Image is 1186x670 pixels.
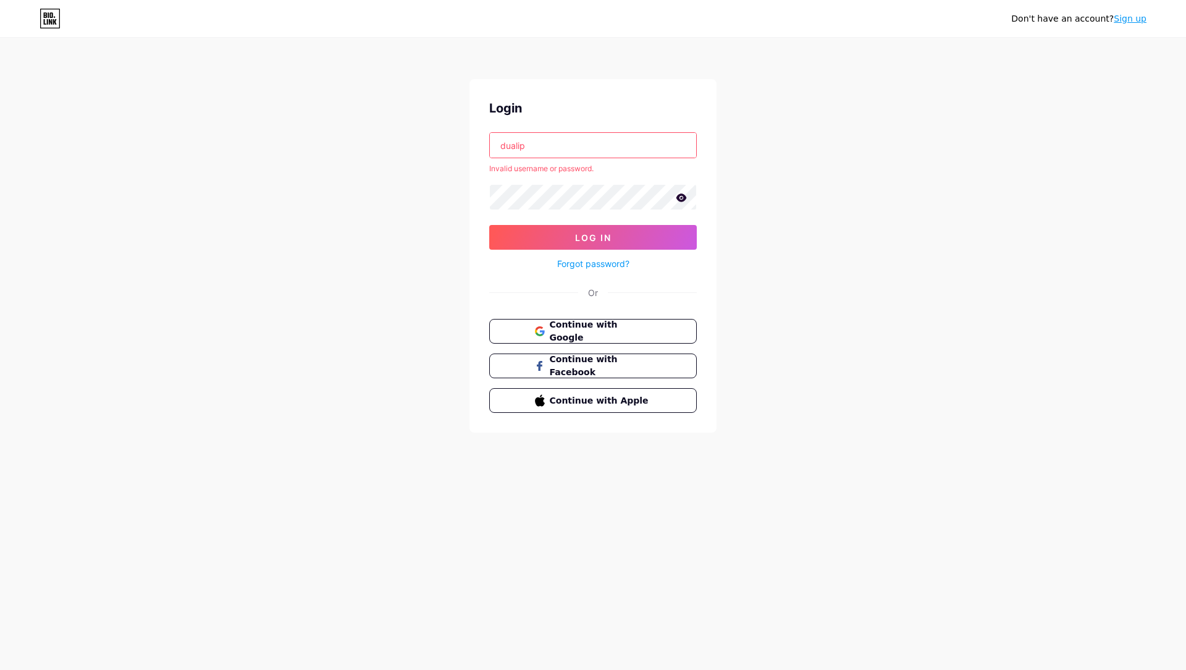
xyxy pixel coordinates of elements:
span: Continue with Apple [550,394,652,407]
a: Sign up [1114,14,1146,23]
button: Continue with Apple [489,388,697,413]
span: Log In [575,232,612,243]
a: Forgot password? [557,257,629,270]
input: Username [490,133,696,158]
div: Or [588,286,598,299]
div: Login [489,99,697,117]
span: Continue with Google [550,318,652,344]
button: Log In [489,225,697,250]
div: Invalid username or password. [489,163,697,174]
button: Continue with Google [489,319,697,344]
div: Don't have an account? [1011,12,1146,25]
button: Continue with Facebook [489,354,697,378]
span: Continue with Facebook [550,353,652,379]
